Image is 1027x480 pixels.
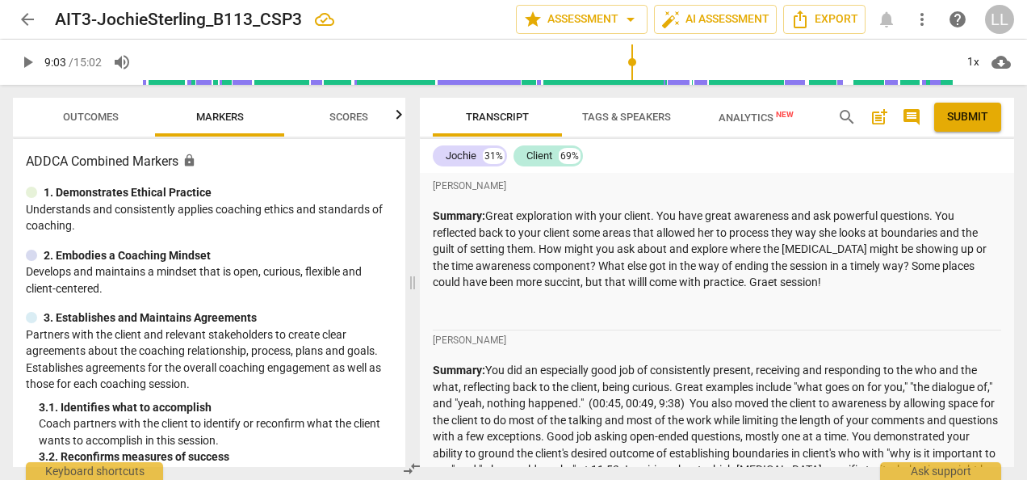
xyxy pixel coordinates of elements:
p: Partners with the client and relevant stakeholders to create clear agreements about the coaching ... [26,326,392,393]
div: Jochie [446,148,476,164]
p: Develops and maintains a mindset that is open, curious, flexible and client-centered. [26,263,392,297]
a: Help [943,5,972,34]
span: comment [902,107,921,127]
p: 1. Demonstrates Ethical Practice [44,184,212,201]
span: Analytics [719,112,794,124]
p: 2. Embodies a Coaching Mindset [44,247,211,264]
h2: AIT3-JochieSterling_B113_CSP3 [55,10,302,30]
span: Assessment [523,10,640,29]
span: arrow_back [18,10,37,29]
span: AI Assessment [661,10,769,29]
span: Transcript [466,111,529,123]
span: Submit [947,109,988,125]
button: Volume [107,48,136,77]
span: [PERSON_NAME] [433,334,506,347]
span: Outcomes [63,111,119,123]
button: Add summary [866,104,892,130]
div: Ask support [880,462,1001,480]
span: Scores [329,111,368,123]
p: 3. Establishes and Maintains Agreements [44,309,257,326]
span: New [776,110,794,119]
span: / 15:02 [69,56,102,69]
strong: Summary: [433,209,485,222]
span: [PERSON_NAME] [433,179,506,193]
span: volume_up [112,53,132,72]
span: compare_arrows [402,459,421,478]
span: Tags & Speakers [582,111,671,123]
button: LL [985,5,1014,34]
span: cloud_download [991,53,1011,72]
span: search [837,107,857,127]
div: 69% [559,148,581,164]
span: star [523,10,543,29]
button: AI Assessment [654,5,777,34]
button: Show/Hide comments [899,104,924,130]
div: 3. 1. Identifies what to accomplish [39,399,392,416]
div: 3. 2. Reconfirms measures of success [39,448,392,465]
div: Keyboard shortcuts [26,462,163,480]
span: post_add [870,107,889,127]
button: Export [783,5,866,34]
button: Assessment [516,5,648,34]
p: Understands and consistently applies coaching ethics and standards of coaching. [26,201,392,234]
span: arrow_drop_down [621,10,640,29]
span: Export [790,10,858,29]
span: 9:03 [44,56,66,69]
div: 31% [483,148,505,164]
strong: Summary: [433,364,485,377]
span: play_arrow [18,53,37,72]
span: more_vert [912,10,932,29]
div: 1x [958,49,988,75]
p: Great exploration with your client. You have great awareness and ask powerful questions. You refl... [433,208,1001,291]
span: help [948,10,967,29]
h3: ADDCA Combined Markers [26,152,392,171]
span: Assessment is enabled for this document. The competency model is locked and follows the assessmen... [182,154,196,167]
span: auto_fix_high [661,10,681,29]
div: Client [526,148,552,164]
p: Coach partners with the client to identify or reconfirm what the client wants to accomplish in th... [39,415,392,448]
button: Play [13,48,42,77]
button: Please Do Not Submit until your Assessment is Complete [934,103,1001,132]
div: All changes saved [315,10,334,29]
span: Markers [196,111,244,123]
button: Search [834,104,860,130]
